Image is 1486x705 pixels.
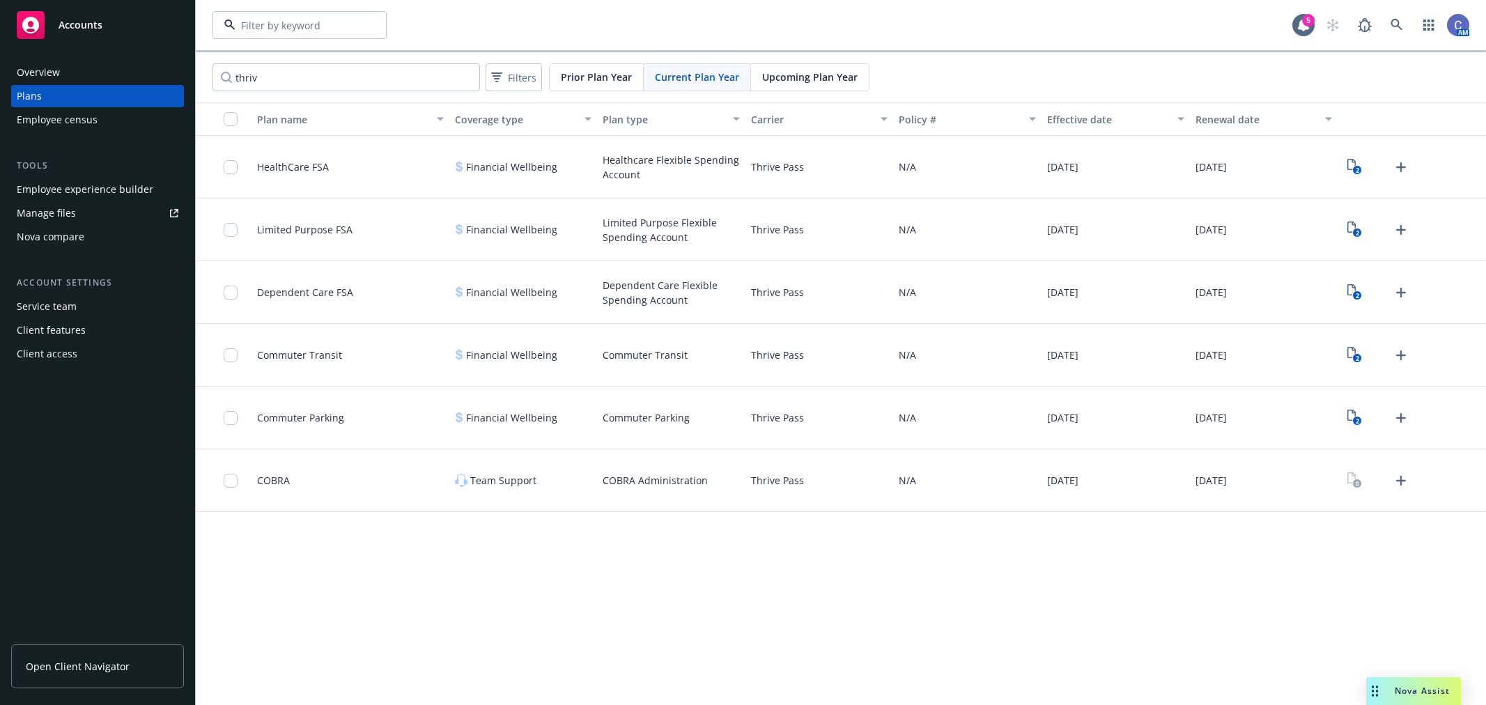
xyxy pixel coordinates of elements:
input: Toggle Row Selected [224,223,238,237]
button: Renewal date [1190,102,1338,136]
span: Thrive Pass [751,285,804,300]
div: Drag to move [1366,677,1384,705]
div: Account settings [11,276,184,290]
a: Upload Plan Documents [1390,219,1412,241]
text: 2 [1355,417,1359,426]
span: Nova Assist [1395,685,1450,697]
span: Filters [508,70,536,85]
span: [DATE] [1047,222,1078,237]
input: Toggle Row Selected [224,348,238,362]
span: [DATE] [1195,348,1227,362]
button: Coverage type [449,102,598,136]
a: View Plan Documents [1343,156,1365,178]
text: 2 [1355,166,1359,175]
span: Financial Wellbeing [466,410,557,425]
button: Policy # [893,102,1042,136]
a: View Plan Documents [1343,344,1365,366]
a: View Plan Documents [1343,219,1365,241]
button: Nova Assist [1366,677,1461,705]
span: Dependent Care Flexible Spending Account [603,278,740,307]
span: [DATE] [1047,473,1078,488]
text: 2 [1355,228,1359,238]
div: Manage files [17,202,76,224]
input: Filter by keyword [235,18,358,33]
input: Select all [224,112,238,126]
a: Start snowing [1319,11,1347,39]
div: Employee experience builder [17,178,153,201]
div: Policy # [899,112,1021,127]
div: Effective date [1047,112,1169,127]
a: Upload Plan Documents [1390,344,1412,366]
input: Toggle Row Selected [224,160,238,174]
span: [DATE] [1047,410,1078,425]
span: COBRA Administration [603,473,708,488]
div: Nova compare [17,226,84,248]
a: Client access [11,343,184,365]
span: Financial Wellbeing [466,160,557,174]
span: N/A [899,348,916,362]
span: N/A [899,473,916,488]
a: Employee experience builder [11,178,184,201]
span: Thrive Pass [751,222,804,237]
input: Toggle Row Selected [224,474,238,488]
span: Healthcare Flexible Spending Account [603,153,740,182]
span: [DATE] [1047,348,1078,362]
span: [DATE] [1195,285,1227,300]
a: Overview [11,61,184,84]
span: [DATE] [1195,222,1227,237]
div: Client access [17,343,77,365]
span: Thrive Pass [751,473,804,488]
a: View Plan Documents [1343,407,1365,429]
span: [DATE] [1195,160,1227,174]
span: [DATE] [1195,473,1227,488]
span: COBRA [257,473,290,488]
input: Toggle Row Selected [224,286,238,300]
span: N/A [899,160,916,174]
div: 5 [1302,14,1315,26]
span: Filters [488,68,539,88]
a: Upload Plan Documents [1390,281,1412,304]
text: 2 [1355,291,1359,300]
div: Overview [17,61,60,84]
a: Switch app [1415,11,1443,39]
span: Current Plan Year [655,70,739,84]
span: [DATE] [1195,410,1227,425]
span: Upcoming Plan Year [762,70,858,84]
a: View Plan Documents [1343,470,1365,492]
a: Service team [11,295,184,318]
span: N/A [899,222,916,237]
a: Search [1383,11,1411,39]
button: Plan type [597,102,745,136]
button: Carrier [745,102,894,136]
span: Dependent Care FSA [257,285,353,300]
span: Prior Plan Year [561,70,632,84]
a: Report a Bug [1351,11,1379,39]
span: Team Support [470,473,536,488]
a: Manage files [11,202,184,224]
button: Filters [486,63,542,91]
span: Thrive Pass [751,160,804,174]
span: Thrive Pass [751,348,804,362]
text: 2 [1355,354,1359,363]
div: Plan name [257,112,428,127]
span: Thrive Pass [751,410,804,425]
div: Coverage type [455,112,577,127]
span: Commuter Parking [603,410,690,425]
a: Upload Plan Documents [1390,470,1412,492]
span: Limited Purpose FSA [257,222,353,237]
a: Plans [11,85,184,107]
div: Service team [17,295,77,318]
span: Accounts [59,20,102,31]
input: Toggle Row Selected [224,411,238,425]
span: [DATE] [1047,285,1078,300]
a: View Plan Documents [1343,281,1365,304]
img: photo [1447,14,1469,36]
div: Employee census [17,109,98,131]
span: Financial Wellbeing [466,285,557,300]
div: Carrier [751,112,873,127]
span: Financial Wellbeing [466,222,557,237]
button: Plan name [251,102,449,136]
a: Employee census [11,109,184,131]
a: Client features [11,319,184,341]
span: N/A [899,285,916,300]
